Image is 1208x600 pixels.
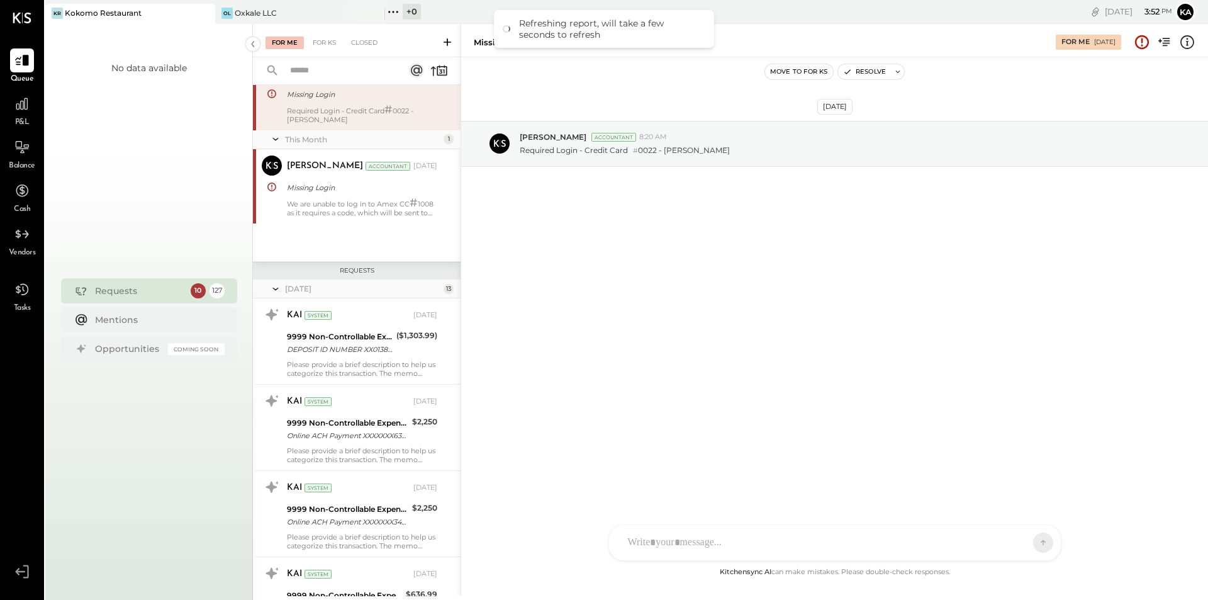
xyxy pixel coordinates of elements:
[266,37,304,49] div: For Me
[11,74,34,85] span: Queue
[287,516,408,528] div: Online ACH Payment XXXXXXX3487 To AlisonBanks (_########3313)
[9,161,35,172] span: Balance
[305,397,332,406] div: System
[287,429,408,442] div: Online ACH Payment XXXXXXX6392 To AlisonBanks (_########3313)
[817,99,853,115] div: [DATE]
[287,309,302,322] div: KAI
[1,179,43,215] a: Cash
[1089,5,1102,18] div: copy link
[412,502,437,514] div: $2,250
[412,416,437,428] div: $2,250
[287,568,302,580] div: KAI
[413,483,437,493] div: [DATE]
[285,134,440,145] div: This Month
[413,397,437,407] div: [DATE]
[210,283,225,298] div: 127
[306,37,342,49] div: For KS
[287,105,437,124] div: Required Login - Credit Card 0022 - [PERSON_NAME]
[639,132,667,142] span: 8:20 AM
[1,92,43,128] a: P&L
[111,62,187,74] div: No data available
[765,64,833,79] button: Move to for ks
[285,283,440,294] div: [DATE]
[474,37,533,48] div: Missing Login
[413,569,437,579] div: [DATE]
[235,8,277,18] div: Oxkale LLC
[1,135,43,172] a: Balance
[838,64,891,79] button: Resolve
[519,18,702,40] div: Refreshing report, will take a few seconds to refresh
[413,161,437,171] div: [DATE]
[287,88,433,101] div: Missing Login
[9,247,36,259] span: Vendors
[287,446,437,464] div: Please provide a brief description to help us categorize this transaction. The memo might be help...
[444,134,454,144] div: 1
[287,181,433,194] div: Missing Login
[15,117,30,128] span: P&L
[287,360,437,378] div: Please provide a brief description to help us categorize this transaction. The memo might be help...
[1175,2,1195,22] button: ka
[221,8,233,19] div: OL
[366,162,410,171] div: Accountant
[259,266,454,275] div: Requests
[396,329,437,342] div: ($1,303.99)
[520,145,730,156] p: Required Login - Credit Card 0022 - [PERSON_NAME]
[413,310,437,320] div: [DATE]
[305,484,332,492] div: System
[95,342,162,355] div: Opportunities
[168,343,225,355] div: Coming Soon
[287,395,302,408] div: KAI
[345,37,384,49] div: Closed
[287,482,302,494] div: KAI
[633,146,638,155] span: #
[95,314,218,326] div: Mentions
[591,133,636,142] div: Accountant
[95,285,184,297] div: Requests
[14,303,31,314] span: Tasks
[410,196,418,210] span: #
[287,533,437,550] div: Please provide a brief description to help us categorize this transaction. The memo might be help...
[14,204,30,215] span: Cash
[384,103,393,116] span: #
[1,222,43,259] a: Vendors
[1094,38,1116,47] div: [DATE]
[1,278,43,314] a: Tasks
[444,284,454,294] div: 13
[52,8,63,19] div: KR
[287,343,393,356] div: DEPOSIT ID NUMBER XX0138 payout period q3 2023
[305,311,332,320] div: System
[287,160,363,173] div: [PERSON_NAME]
[1061,37,1090,47] div: For Me
[305,570,332,579] div: System
[403,4,421,20] div: + 0
[287,331,393,343] div: 9999 Non-Controllable Expenses:Other Income and Expenses:To Be Classified P&L
[65,8,142,18] div: Kokomo Restaurant
[287,417,408,429] div: 9999 Non-Controllable Expenses:Other Income and Expenses:To Be Classified P&L
[191,283,206,298] div: 10
[362,215,371,229] span: #
[287,503,408,516] div: 9999 Non-Controllable Expenses:Other Income and Expenses:To Be Classified P&L
[287,198,437,217] div: We are unable to log in to Amex CC 1008 as it requires a code, which will be sent to the number e...
[1,48,43,85] a: Queue
[520,132,586,142] span: [PERSON_NAME]
[1105,6,1172,18] div: [DATE]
